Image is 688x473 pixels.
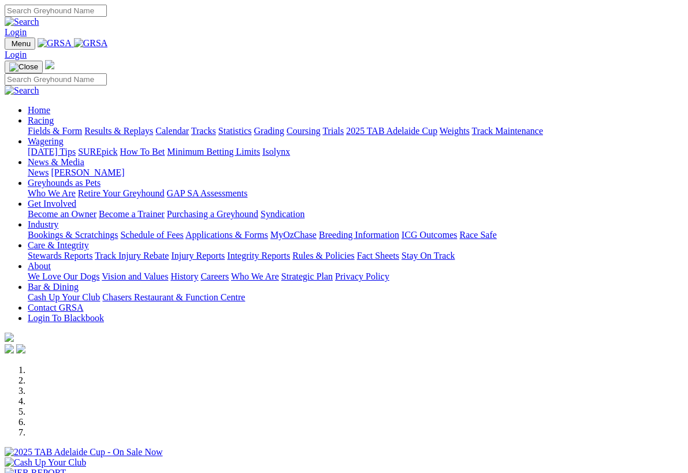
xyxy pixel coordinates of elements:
a: Tracks [191,126,216,136]
a: History [170,271,198,281]
a: Racing [28,116,54,125]
a: Become an Owner [28,209,96,219]
a: Stewards Reports [28,251,92,260]
img: twitter.svg [16,344,25,353]
img: GRSA [38,38,72,49]
a: Coursing [287,126,321,136]
img: Search [5,17,39,27]
a: How To Bet [120,147,165,157]
a: Greyhounds as Pets [28,178,101,188]
a: Stay On Track [401,251,455,260]
a: We Love Our Dogs [28,271,99,281]
a: News [28,167,49,177]
div: Greyhounds as Pets [28,188,683,199]
div: Industry [28,230,683,240]
div: Racing [28,126,683,136]
a: Contact GRSA [28,303,83,312]
a: Careers [200,271,229,281]
a: Statistics [218,126,252,136]
a: MyOzChase [270,230,317,240]
a: Integrity Reports [227,251,290,260]
a: 2025 TAB Adelaide Cup [346,126,437,136]
a: Who We Are [28,188,76,198]
a: Strategic Plan [281,271,333,281]
img: logo-grsa-white.png [5,333,14,342]
div: Bar & Dining [28,292,683,303]
a: Applications & Forms [185,230,268,240]
img: logo-grsa-white.png [45,60,54,69]
a: About [28,261,51,271]
a: Rules & Policies [292,251,355,260]
a: Purchasing a Greyhound [167,209,258,219]
a: Become a Trainer [99,209,165,219]
input: Search [5,73,107,85]
a: Isolynx [262,147,290,157]
a: Fields & Form [28,126,82,136]
a: Race Safe [459,230,496,240]
div: Get Involved [28,209,683,219]
a: Vision and Values [102,271,168,281]
a: Cash Up Your Club [28,292,100,302]
a: Chasers Restaurant & Function Centre [102,292,245,302]
img: Close [9,62,38,72]
button: Toggle navigation [5,38,35,50]
a: Trials [322,126,344,136]
a: GAP SA Assessments [167,188,248,198]
div: About [28,271,683,282]
a: Home [28,105,50,115]
a: Care & Integrity [28,240,89,250]
a: Track Maintenance [472,126,543,136]
a: Login [5,50,27,59]
div: News & Media [28,167,683,178]
a: Track Injury Rebate [95,251,169,260]
a: Results & Replays [84,126,153,136]
img: Search [5,85,39,96]
input: Search [5,5,107,17]
img: GRSA [74,38,108,49]
a: [DATE] Tips [28,147,76,157]
button: Toggle navigation [5,61,43,73]
a: Schedule of Fees [120,230,183,240]
img: facebook.svg [5,344,14,353]
a: Login To Blackbook [28,313,104,323]
a: Who We Are [231,271,279,281]
div: Wagering [28,147,683,157]
a: Wagering [28,136,64,146]
a: Injury Reports [171,251,225,260]
a: Fact Sheets [357,251,399,260]
a: SUREpick [78,147,117,157]
a: Privacy Policy [335,271,389,281]
a: ICG Outcomes [401,230,457,240]
a: Calendar [155,126,189,136]
a: Retire Your Greyhound [78,188,165,198]
a: Bar & Dining [28,282,79,292]
span: Menu [12,39,31,48]
a: [PERSON_NAME] [51,167,124,177]
a: Minimum Betting Limits [167,147,260,157]
a: Get Involved [28,199,76,208]
img: 2025 TAB Adelaide Cup - On Sale Now [5,447,163,457]
img: Cash Up Your Club [5,457,86,468]
a: Login [5,27,27,37]
a: Syndication [261,209,304,219]
a: Breeding Information [319,230,399,240]
a: Grading [254,126,284,136]
a: Industry [28,219,58,229]
a: News & Media [28,157,84,167]
a: Weights [440,126,470,136]
a: Bookings & Scratchings [28,230,118,240]
div: Care & Integrity [28,251,683,261]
